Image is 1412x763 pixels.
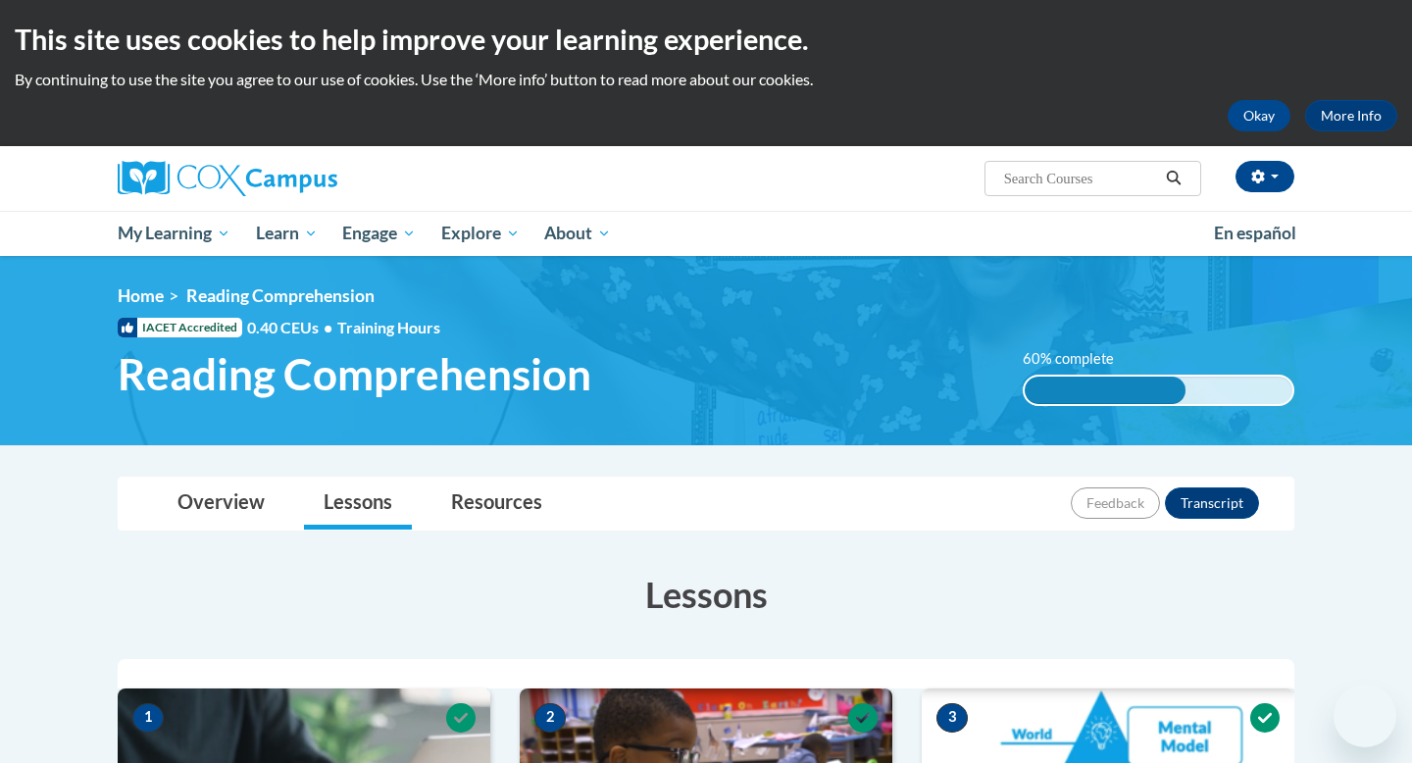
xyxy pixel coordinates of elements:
div: 60% complete [1025,377,1185,404]
span: Learn [256,222,318,245]
span: Reading Comprehension [118,348,591,400]
a: My Learning [105,211,243,256]
a: Home [118,285,164,306]
iframe: Button to launch messaging window [1334,685,1396,747]
a: Overview [158,478,284,530]
a: More Info [1305,100,1397,131]
button: Transcript [1165,487,1259,519]
a: Engage [329,211,429,256]
p: By continuing to use the site you agree to our use of cookies. Use the ‘More info’ button to read... [15,69,1397,90]
span: Engage [342,222,416,245]
a: About [532,211,625,256]
img: Cox Campus [118,161,337,196]
button: Search [1159,167,1188,190]
button: Account Settings [1235,161,1294,192]
span: IACET Accredited [118,318,242,337]
span: 2 [534,703,566,733]
span: 1 [132,703,164,733]
span: Explore [441,222,520,245]
span: My Learning [118,222,230,245]
span: • [324,318,332,336]
span: Reading Comprehension [186,285,375,306]
span: Training Hours [337,318,440,336]
h3: Lessons [118,570,1294,619]
a: Explore [429,211,532,256]
h2: This site uses cookies to help improve your learning experience. [15,20,1397,59]
a: Lessons [304,478,412,530]
a: En español [1201,213,1309,254]
span: About [544,222,611,245]
input: Search Courses [1002,167,1159,190]
a: Learn [243,211,330,256]
label: 60% complete [1023,348,1135,370]
button: Okay [1228,100,1290,131]
a: Cox Campus [118,161,490,196]
span: En español [1214,223,1296,243]
span: 3 [936,703,968,733]
span: 0.40 CEUs [247,317,337,338]
a: Resources [431,478,562,530]
div: Main menu [88,211,1324,256]
button: Feedback [1071,487,1160,519]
